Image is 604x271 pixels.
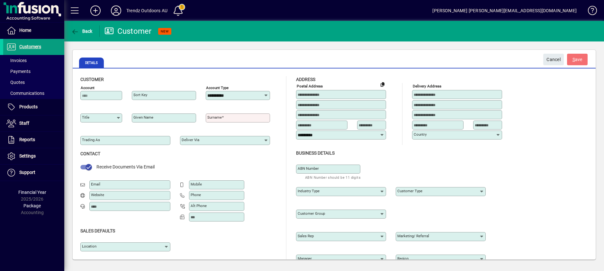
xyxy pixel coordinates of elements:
mat-label: ABN Number [298,166,319,171]
mat-label: Phone [191,193,201,197]
span: Package [23,203,41,208]
span: Products [19,104,38,109]
span: Support [19,170,35,175]
mat-label: Website [91,193,104,197]
span: NEW [161,29,169,33]
mat-label: Account [81,86,95,90]
mat-label: Marketing/ Referral [397,234,429,238]
span: Communications [6,91,44,96]
mat-label: Sort key [133,93,147,97]
span: Financial Year [18,190,46,195]
div: Trendz Outdoors AU [126,5,167,16]
mat-label: Location [82,244,96,248]
span: Customer [80,77,104,82]
mat-label: Surname [207,115,222,120]
mat-label: Trading as [82,138,100,142]
mat-label: Email [91,182,100,186]
a: Knowledge Base [583,1,596,22]
span: Details [79,58,104,68]
span: Business details [296,150,335,156]
a: Products [3,99,64,115]
mat-hint: ABN Number should be 11 digits [305,174,361,181]
span: Sales defaults [80,228,115,233]
div: Customer [104,26,152,36]
app-page-header-button: Back [64,25,100,37]
a: Payments [3,66,64,77]
mat-label: Region [397,256,409,261]
mat-label: Industry type [298,189,320,193]
mat-label: Customer type [397,189,422,193]
span: Customers [19,44,41,49]
a: Reports [3,132,64,148]
span: Receive Documents Via Email [96,164,155,169]
button: Copy to Delivery address [377,79,388,89]
a: Settings [3,148,64,164]
button: Back [69,25,94,37]
mat-label: Deliver via [182,138,199,142]
span: S [572,57,575,62]
div: [PERSON_NAME] [PERSON_NAME][EMAIL_ADDRESS][DOMAIN_NAME] [432,5,577,16]
mat-label: Mobile [191,182,202,186]
a: Staff [3,115,64,131]
span: Back [71,29,93,34]
button: Add [85,5,106,16]
mat-label: Title [82,115,89,120]
a: Invoices [3,55,64,66]
mat-label: Sales rep [298,234,314,238]
span: ave [572,54,582,65]
mat-label: Manager [298,256,312,261]
a: Home [3,23,64,39]
span: Reports [19,137,35,142]
a: Support [3,165,64,181]
span: Settings [19,153,36,158]
span: Invoices [6,58,27,63]
span: Address [296,77,315,82]
span: Home [19,28,31,33]
span: Cancel [546,54,561,65]
button: Cancel [543,54,564,65]
span: Contact [80,151,100,156]
mat-label: Given name [133,115,153,120]
button: Profile [106,5,126,16]
span: Payments [6,69,31,74]
mat-label: Customer group [298,211,325,216]
span: Staff [19,121,29,126]
a: Communications [3,88,64,99]
mat-label: Account Type [206,86,229,90]
a: Quotes [3,77,64,88]
mat-label: Alt Phone [191,203,207,208]
mat-label: Country [414,132,427,137]
span: Quotes [6,80,25,85]
button: Save [567,54,588,65]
